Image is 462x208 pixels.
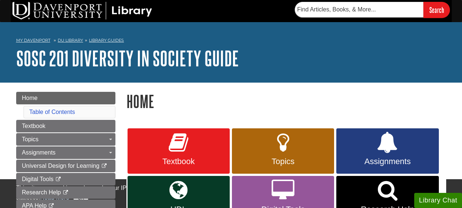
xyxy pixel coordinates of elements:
[16,120,115,132] a: Textbook
[232,128,334,174] a: Topics
[16,186,115,199] a: Research Help
[16,35,446,47] nav: breadcrumb
[22,176,54,182] span: Digital Tools
[342,157,433,166] span: Assignments
[16,92,115,104] a: Home
[22,136,39,142] span: Topics
[16,133,115,146] a: Topics
[336,128,438,174] a: Assignments
[133,157,224,166] span: Textbook
[101,164,107,169] i: This link opens in a new window
[16,37,50,44] a: My Davenport
[126,92,446,111] h1: Home
[29,109,75,115] a: Table of Contents
[414,193,462,208] button: Library Chat
[16,173,115,186] a: Digital Tools
[22,189,61,195] span: Research Help
[295,2,423,17] input: Find Articles, Books, & More...
[128,128,230,174] a: Textbook
[62,190,69,195] i: This link opens in a new window
[237,157,329,166] span: Topics
[16,47,239,70] a: SOSC 201 Diversity in Society Guide
[295,2,450,18] form: Searches DU Library's articles, books, and more
[22,163,100,169] span: Universal Design for Learning
[89,38,124,43] a: Library Guides
[22,95,38,101] span: Home
[12,2,152,20] img: DU Library
[22,123,46,129] span: Textbook
[55,177,61,182] i: This link opens in a new window
[16,146,115,159] a: Assignments
[16,160,115,172] a: Universal Design for Learning
[423,2,450,18] input: Search
[58,38,83,43] a: DU Library
[22,149,56,156] span: Assignments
